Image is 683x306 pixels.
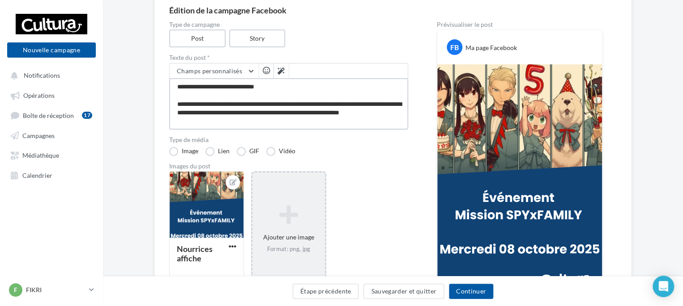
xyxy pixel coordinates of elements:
[169,137,408,143] label: Type de média
[169,54,408,61] label: Texte du post *
[653,276,674,297] div: Open Intercom Messenger
[169,6,617,14] div: Édition de la campagne Facebook
[177,244,213,263] div: Nourrices affiche
[23,111,74,119] span: Boîte de réception
[5,107,98,123] a: Boîte de réception17
[24,71,60,79] span: Notifications
[266,147,295,156] label: Vidéo
[170,63,259,79] button: Champs personnalisés
[22,131,55,139] span: Campagnes
[237,147,259,156] label: GIF
[5,147,98,163] a: Médiathèque
[437,21,602,28] div: Prévisualiser le post
[169,29,226,47] label: Post
[205,147,230,156] label: Lien
[229,29,286,47] label: Story
[5,167,98,183] a: Calendrier
[7,281,96,298] a: F FIKRI
[14,285,17,294] span: F
[7,42,96,58] button: Nouvelle campagne
[169,21,408,28] label: Type de campagne
[5,67,94,83] button: Notifications
[465,43,517,52] div: Ma page Facebook
[26,285,85,294] p: FIKRI
[293,284,359,299] button: Étape précédente
[177,67,242,75] span: Champs personnalisés
[5,127,98,143] a: Campagnes
[169,163,408,169] div: Images du post
[22,171,52,179] span: Calendrier
[82,112,92,119] div: 17
[449,284,493,299] button: Continuer
[363,284,444,299] button: Sauvegarder et quitter
[22,151,59,159] span: Médiathèque
[23,92,55,99] span: Opérations
[169,147,198,156] label: Image
[5,87,98,103] a: Opérations
[447,39,462,55] div: FB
